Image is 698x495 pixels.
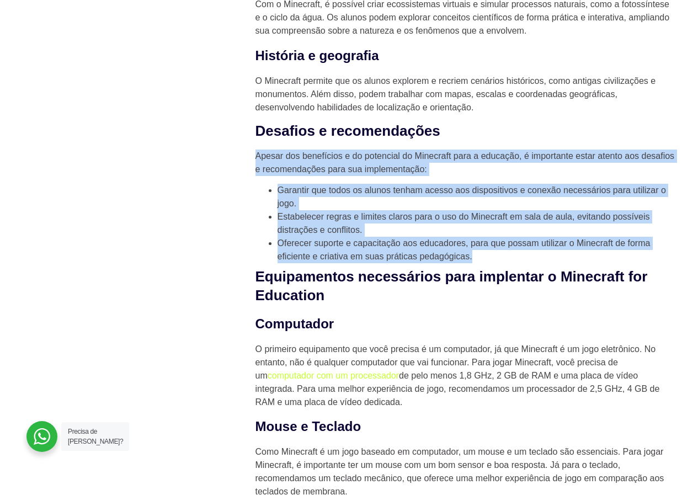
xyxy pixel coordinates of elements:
h3: Mouse e Teclado [255,417,675,437]
li: Garantir que todos os alunos tenham acesso aos dispositivos e conexão necessários para utilizar o... [278,184,675,210]
div: Widget de chat [499,354,698,495]
span: Precisa de [PERSON_NAME]? [68,428,123,445]
h3: Computador [255,314,675,334]
li: Estabelecer regras e limites claros para o uso do Minecraft em sala de aula, evitando possíveis d... [278,210,675,237]
a: computador com um processador [268,371,399,380]
p: O primeiro equipamento que você precisa é um computador, já que Minecraft é um jogo eletrônico. N... [255,343,675,409]
p: O Minecraft permite que os alunos explorem e recriem cenários históricos, como antigas civilizaçõ... [255,74,675,114]
iframe: Chat Widget [499,354,698,495]
h3: História e geografia [255,46,675,66]
li: Oferecer suporte e capacitação aos educadores, para que possam utilizar o Minecraft de forma efic... [278,237,675,263]
p: Apesar dos benefícios e do potencial do Minecraft para a educação, é importante estar atento aos ... [255,150,675,176]
h2: Equipamentos necessários para implentar o Minecraft for Education [255,268,675,305]
strong: Desafios e recomendações [255,123,440,139]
